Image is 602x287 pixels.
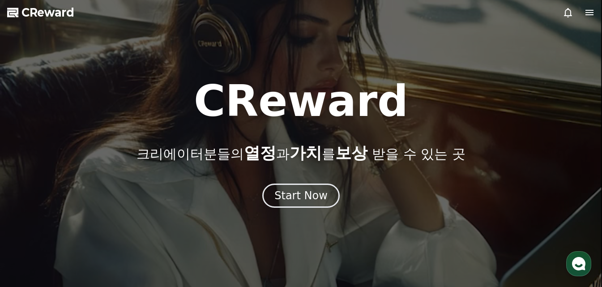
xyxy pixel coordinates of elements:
[21,5,74,20] span: CReward
[262,184,340,208] button: Start Now
[244,144,276,162] span: 열정
[335,144,367,162] span: 보상
[7,5,74,20] a: CReward
[194,80,408,123] h1: CReward
[290,144,322,162] span: 가치
[262,193,340,201] a: Start Now
[137,144,465,162] p: 크리에이터분들의 과 를 받을 수 있는 곳
[274,188,328,203] div: Start Now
